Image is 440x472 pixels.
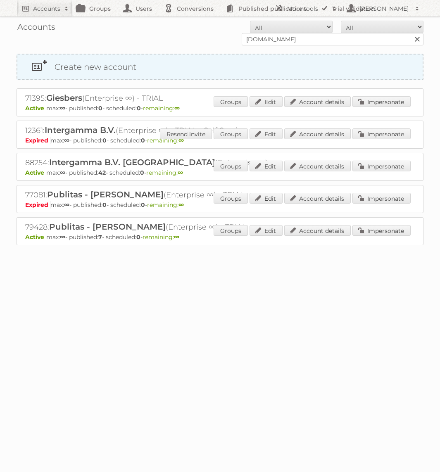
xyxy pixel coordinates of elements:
[141,201,145,209] strong: 0
[178,201,184,209] strong: ∞
[143,104,180,112] span: remaining:
[64,137,69,144] strong: ∞
[60,169,65,176] strong: ∞
[140,169,144,176] strong: 0
[214,161,248,171] a: Groups
[357,5,411,13] h2: [PERSON_NAME]
[25,190,314,200] h2: 77081: (Enterprise ∞) - TRIAL
[60,233,65,241] strong: ∞
[352,96,411,107] a: Impersonate
[214,128,248,139] a: Groups
[25,222,314,232] h2: 79428: (Enterprise ∞) - TRIAL
[25,104,46,112] span: Active
[47,190,164,199] span: Publitas - [PERSON_NAME]
[25,137,415,144] p: max: - published: - scheduled: -
[25,93,314,104] h2: 71395: (Enterprise ∞) - TRIAL
[284,225,351,236] a: Account details
[250,225,283,236] a: Edit
[160,128,212,139] a: Resend invite
[178,169,183,176] strong: ∞
[143,233,179,241] span: remaining:
[136,233,140,241] strong: 0
[284,128,351,139] a: Account details
[352,193,411,204] a: Impersonate
[147,201,184,209] span: remaining:
[25,169,415,176] p: max: - published: - scheduled: -
[147,137,184,144] span: remaining:
[25,201,415,209] p: max: - published: - scheduled: -
[102,201,107,209] strong: 0
[49,157,215,167] span: Intergamma B.V. [GEOGRAPHIC_DATA]
[46,93,82,103] span: Giesbers
[64,201,69,209] strong: ∞
[98,233,102,241] strong: 7
[174,233,179,241] strong: ∞
[17,55,423,79] a: Create new account
[250,193,283,204] a: Edit
[98,169,106,176] strong: 42
[352,225,411,236] a: Impersonate
[352,128,411,139] a: Impersonate
[25,201,50,209] span: Expired
[214,193,248,204] a: Groups
[250,128,283,139] a: Edit
[60,104,65,112] strong: ∞
[25,157,314,168] h2: 88254: (Enterprise ∞)
[250,96,283,107] a: Edit
[284,96,351,107] a: Account details
[49,222,166,232] span: Publitas - [PERSON_NAME]
[287,5,328,13] h2: More tools
[214,225,248,236] a: Groups
[284,193,351,204] a: Account details
[352,161,411,171] a: Impersonate
[33,5,60,13] h2: Accounts
[25,233,46,241] span: Active
[214,96,248,107] a: Groups
[137,104,141,112] strong: 0
[250,161,283,171] a: Edit
[25,125,314,136] h2: 12361: (Enterprise ∞) - TRIAL - Self Service
[146,169,183,176] span: remaining:
[174,104,180,112] strong: ∞
[284,161,351,171] a: Account details
[102,137,107,144] strong: 0
[45,125,116,135] span: Intergamma B.V.
[25,104,415,112] p: max: - published: - scheduled: -
[25,137,50,144] span: Expired
[141,137,145,144] strong: 0
[98,104,102,112] strong: 0
[25,169,46,176] span: Active
[25,233,415,241] p: max: - published: - scheduled: -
